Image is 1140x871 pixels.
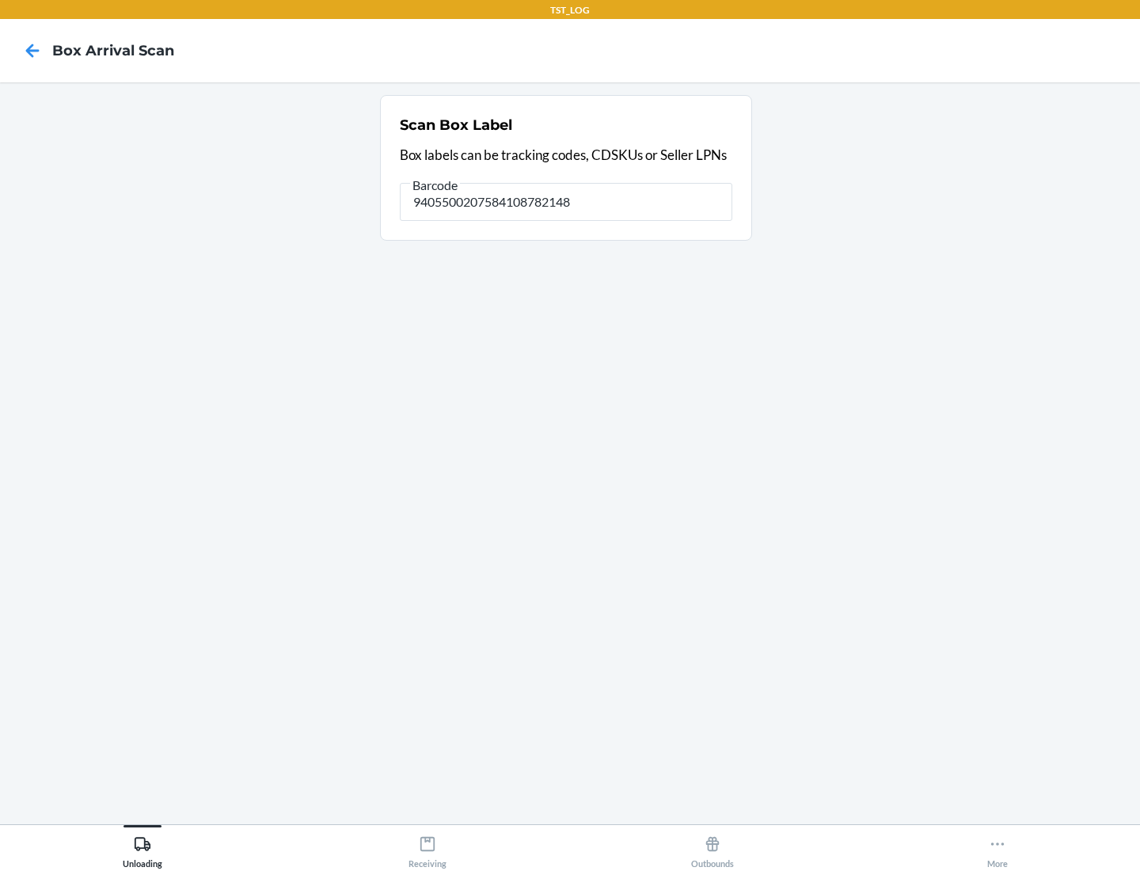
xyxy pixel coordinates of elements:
[550,3,590,17] p: TST_LOG
[570,825,855,869] button: Outbounds
[855,825,1140,869] button: More
[410,177,460,193] span: Barcode
[285,825,570,869] button: Receiving
[123,829,162,869] div: Unloading
[400,183,732,221] input: Barcode
[408,829,446,869] div: Receiving
[691,829,734,869] div: Outbounds
[400,145,732,165] p: Box labels can be tracking codes, CDSKUs or Seller LPNs
[987,829,1008,869] div: More
[52,40,174,61] h4: Box Arrival Scan
[400,115,512,135] h2: Scan Box Label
